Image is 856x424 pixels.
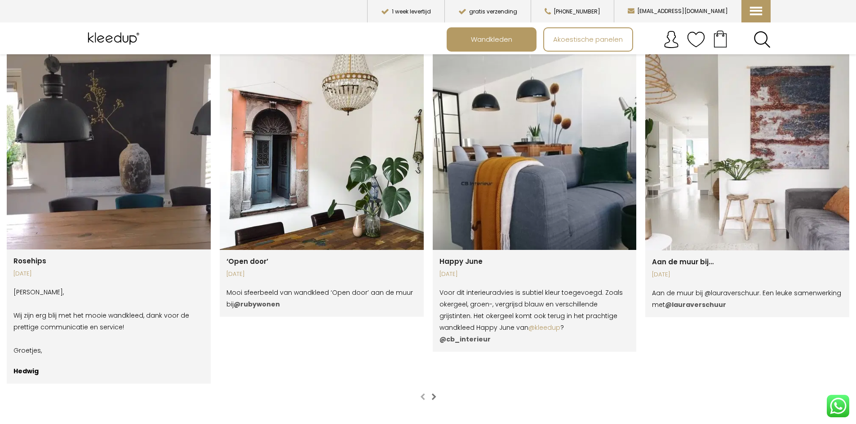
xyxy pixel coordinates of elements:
a: Your cart [705,27,736,50]
div: [DATE] [439,268,630,280]
a: Akoestische panelen [544,28,632,51]
a: Wandkleden [448,28,536,51]
img: Kleedup [86,27,144,50]
a: Search [754,31,771,48]
a: @kleedup [528,323,560,332]
nav: Main menu [447,27,777,52]
img: verlanglijstje.svg [687,31,705,48]
a: ‘Open door’ [226,257,268,266]
div: [DATE] [13,268,204,280]
span: ? [439,323,564,344]
img: account.svg [662,31,680,48]
a: Aan de muur bij… [652,257,714,267]
strong: Hedwig [13,367,39,376]
p: [PERSON_NAME], Wij zijn erg blij met het mooie wandkleed, dank voor de prettige communicatie en s... [13,286,204,356]
div: [DATE] [652,269,843,280]
a: Happy June [439,257,483,266]
span: @rubywonen [234,300,280,309]
span: @lauraverschuur [665,300,726,309]
div: [DATE] [226,268,417,280]
strong: @cb_interieur [439,335,491,344]
span: Voor dit interieuradvies is subtiel kleur toegevoegd. Zoals okergeel, groen-, vergrijsd blauw en ... [439,288,623,332]
p: Mooi sfeerbeeld van wandkleed ‘Open door’ aan de muur bij [226,287,417,310]
span: Akoestische panelen [548,31,628,48]
span: Wandkleden [466,31,517,48]
a: Rosehips [13,256,46,266]
p: Aan de muur bij @lauraverschuur. Een leuke samenwerking met [652,287,843,310]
